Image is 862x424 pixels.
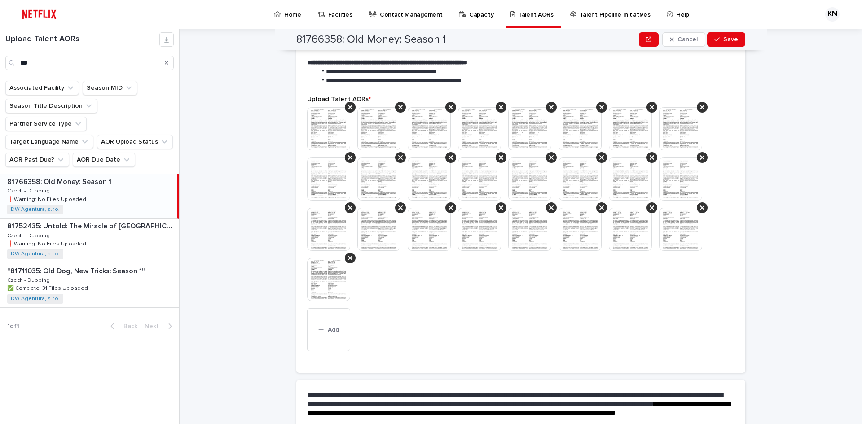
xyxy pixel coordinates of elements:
p: ❗️Warning: No Files Uploaded [7,239,88,247]
span: Add [328,327,339,333]
button: Cancel [662,32,705,47]
button: AOR Upload Status [97,135,173,149]
button: Next [141,322,179,330]
p: 81766358: Old Money: Season 1 [7,176,113,186]
div: KN [825,7,840,22]
button: AOR Due Date [73,153,135,167]
button: Season Title Description [5,99,97,113]
p: Czech - Dubbing [7,275,52,284]
p: Czech - Dubbing [7,231,52,239]
p: ✅ Complete: 31 Files Uploaded [7,284,90,292]
p: 81752435: Untold: The Miracle of [GEOGRAPHIC_DATA] [7,220,177,231]
span: Next [145,323,164,329]
a: DW Agentura, s.r.o. [11,251,60,257]
p: "81711035: Old Dog, New Tricks: Season 1" [7,265,147,275]
p: ❗️Warning: No Files Uploaded [7,195,88,203]
p: Czech - Dubbing [7,186,52,194]
span: Cancel [677,36,698,43]
button: AOR Past Due? [5,153,69,167]
button: Season MID [83,81,137,95]
button: Save [707,32,745,47]
span: Save [723,36,738,43]
img: ifQbXi3ZQGMSEF7WDB7W [18,5,61,23]
button: Target Language Name [5,135,93,149]
input: Search [5,56,174,70]
a: DW Agentura, s.r.o. [11,296,60,302]
button: Partner Service Type [5,117,87,131]
button: Back [103,322,141,330]
a: DW Agentura, s.r.o. [11,206,60,213]
h2: 81766358: Old Money: Season 1 [296,33,446,46]
span: Upload Talent AORs [307,96,371,102]
button: Add [307,308,350,351]
button: Associated Facility [5,81,79,95]
span: Back [118,323,137,329]
h1: Upload Talent AORs [5,35,159,44]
